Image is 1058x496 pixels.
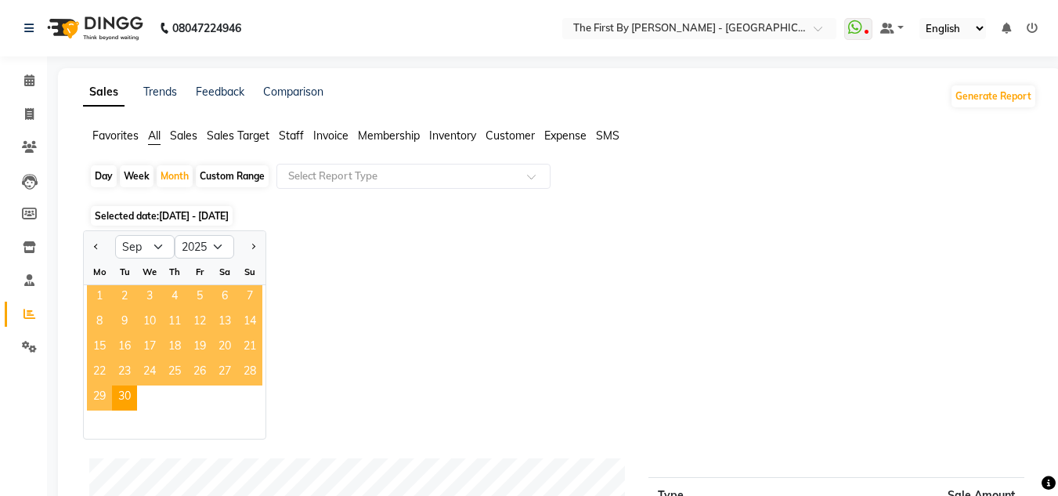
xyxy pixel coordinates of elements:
a: Sales [83,78,125,107]
div: Tu [112,259,137,284]
span: Customer [486,129,535,143]
div: Saturday, September 20, 2025 [212,335,237,360]
div: Tuesday, September 16, 2025 [112,335,137,360]
a: Trends [143,85,177,99]
span: 13 [212,310,237,335]
span: Membership [358,129,420,143]
div: Day [91,165,117,187]
span: 23 [112,360,137,386]
span: 26 [187,360,212,386]
div: Sunday, September 21, 2025 [237,335,262,360]
b: 08047224946 [172,6,241,50]
div: Thursday, September 11, 2025 [162,310,187,335]
span: 5 [187,285,212,310]
span: 1 [87,285,112,310]
span: 9 [112,310,137,335]
div: Tuesday, September 2, 2025 [112,285,137,310]
span: 3 [137,285,162,310]
a: Feedback [196,85,244,99]
span: SMS [596,129,619,143]
div: Sunday, September 7, 2025 [237,285,262,310]
div: Saturday, September 13, 2025 [212,310,237,335]
div: Saturday, September 6, 2025 [212,285,237,310]
button: Next month [247,234,259,259]
div: Wednesday, September 3, 2025 [137,285,162,310]
div: Friday, September 19, 2025 [187,335,212,360]
div: Th [162,259,187,284]
div: We [137,259,162,284]
span: 30 [112,386,137,411]
div: Friday, September 26, 2025 [187,360,212,386]
span: [DATE] - [DATE] [159,210,229,222]
div: Sunday, September 14, 2025 [237,310,262,335]
span: 25 [162,360,187,386]
span: 19 [187,335,212,360]
div: Monday, September 22, 2025 [87,360,112,386]
span: All [148,129,161,143]
span: Expense [544,129,587,143]
div: Custom Range [196,165,269,187]
span: 21 [237,335,262,360]
div: Friday, September 12, 2025 [187,310,212,335]
span: 20 [212,335,237,360]
span: Sales Target [207,129,269,143]
div: Mo [87,259,112,284]
span: 4 [162,285,187,310]
div: Week [120,165,153,187]
span: 7 [237,285,262,310]
button: Generate Report [951,85,1035,107]
select: Select month [115,235,175,259]
div: Monday, September 15, 2025 [87,335,112,360]
span: 16 [112,335,137,360]
div: Monday, September 29, 2025 [87,386,112,411]
span: 11 [162,310,187,335]
span: Favorites [92,129,139,143]
span: 6 [212,285,237,310]
div: Tuesday, September 23, 2025 [112,360,137,386]
span: 8 [87,310,112,335]
span: Inventory [429,129,476,143]
div: Thursday, September 18, 2025 [162,335,187,360]
span: Invoice [313,129,348,143]
div: Wednesday, September 24, 2025 [137,360,162,386]
span: 24 [137,360,162,386]
span: 17 [137,335,162,360]
span: 15 [87,335,112,360]
div: Fr [187,259,212,284]
span: 22 [87,360,112,386]
div: Month [157,165,193,187]
select: Select year [175,235,234,259]
span: 10 [137,310,162,335]
div: Wednesday, September 10, 2025 [137,310,162,335]
div: Wednesday, September 17, 2025 [137,335,162,360]
div: Sa [212,259,237,284]
span: 2 [112,285,137,310]
span: Sales [170,129,197,143]
img: logo [40,6,147,50]
span: Staff [279,129,304,143]
span: 18 [162,335,187,360]
div: Tuesday, September 9, 2025 [112,310,137,335]
div: Saturday, September 27, 2025 [212,360,237,386]
div: Sunday, September 28, 2025 [237,360,262,386]
span: 27 [212,360,237,386]
span: 14 [237,310,262,335]
div: Friday, September 5, 2025 [187,285,212,310]
div: Su [237,259,262,284]
span: Selected date: [91,206,233,226]
a: Comparison [263,85,323,99]
span: 29 [87,386,112,411]
span: 28 [237,360,262,386]
div: Monday, September 1, 2025 [87,285,112,310]
div: Thursday, September 25, 2025 [162,360,187,386]
div: Tuesday, September 30, 2025 [112,386,137,411]
div: Thursday, September 4, 2025 [162,285,187,310]
button: Previous month [90,234,103,259]
span: 12 [187,310,212,335]
div: Monday, September 8, 2025 [87,310,112,335]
